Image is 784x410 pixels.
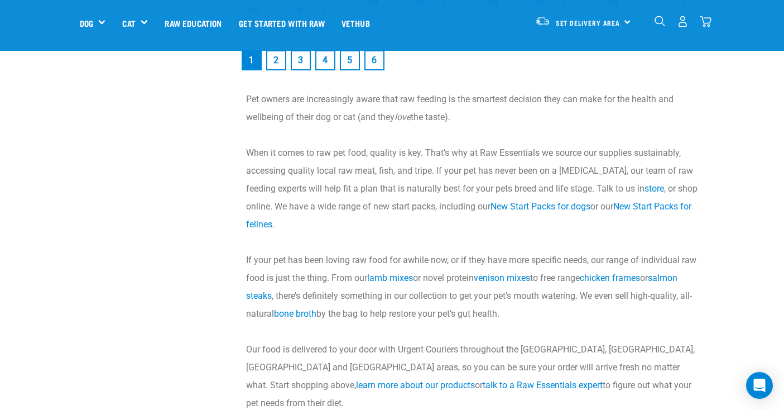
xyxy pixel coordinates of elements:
a: talk to a Raw Essentials expert [483,380,603,390]
img: user.png [677,16,689,27]
img: home-icon@2x.png [700,16,711,27]
a: Goto page 2 [266,50,286,70]
a: store [644,183,664,194]
a: Get started with Raw [230,1,333,45]
a: Raw Education [156,1,230,45]
a: bone broth [274,308,316,319]
a: Goto page 3 [291,50,311,70]
a: chicken frames [580,273,640,283]
span: Set Delivery Area [556,21,621,25]
p: If your pet has been loving raw food for awhile now, or if they have more specific needs, our ran... [246,251,698,323]
a: Goto page 4 [315,50,335,70]
a: Cat [122,17,135,30]
a: New Start Packs for dogs [490,201,590,212]
img: van-moving.png [535,16,550,26]
p: When it comes to raw pet food, quality is key. That’s why at Raw Essentials we source our supplie... [246,144,698,233]
img: home-icon-1@2x.png [655,16,665,26]
a: learn more about our products [356,380,475,390]
nav: pagination [239,48,705,73]
a: Goto page 6 [364,50,384,70]
a: Goto page 5 [340,50,360,70]
a: venison mixes [474,273,530,283]
a: Vethub [333,1,378,45]
a: lamb mixes [367,273,413,283]
a: Page 1 [242,50,262,70]
a: New Start Packs for felines [246,201,691,230]
a: Dog [80,17,93,30]
em: love [395,112,411,122]
p: Pet owners are increasingly aware that raw feeding is the smartest decision they can make for the... [246,90,698,126]
div: Open Intercom Messenger [746,372,773,399]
